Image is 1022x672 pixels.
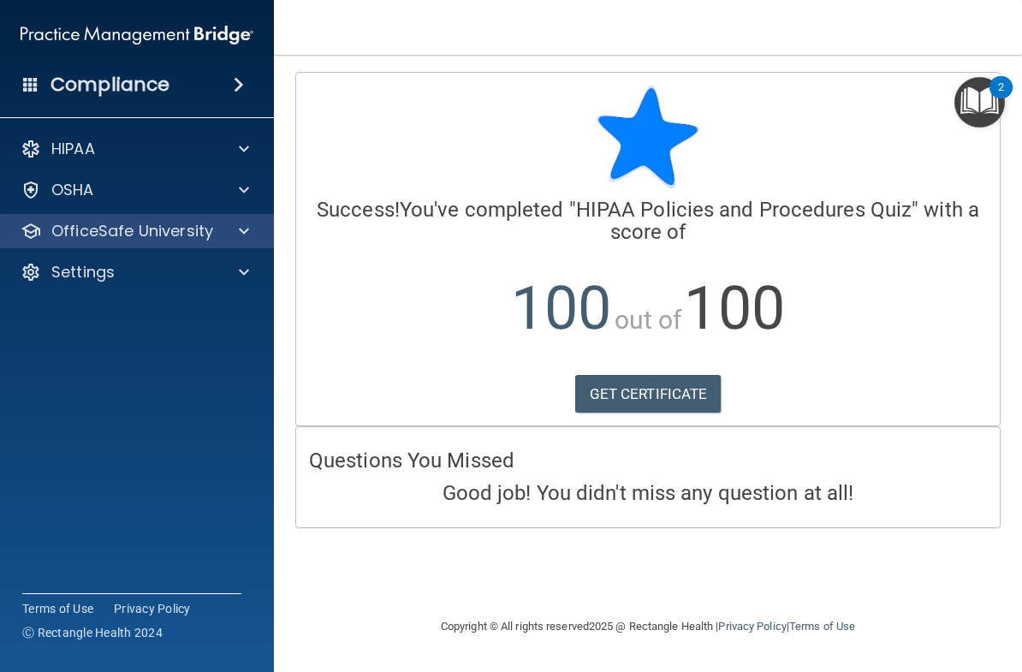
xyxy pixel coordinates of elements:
span: Success! [317,198,400,222]
a: OSHA [21,180,249,200]
a: Terms of Use [22,600,93,617]
h4: Questions You Missed [309,449,987,472]
span: Ⓒ Rectangle Health 2024 [22,624,163,641]
a: Terms of Use [789,620,855,633]
span: out of [615,305,682,335]
a: Privacy Policy [718,620,786,633]
h4: Compliance [51,73,169,97]
p: OfficeSafe University [51,221,213,241]
a: Settings [21,262,249,282]
div: 2 [998,87,1004,110]
a: OfficeSafe University [21,221,249,241]
a: Privacy Policy [114,600,191,617]
button: Open Resource Center, 2 new notifications [954,77,1005,128]
a: HIPAA [21,139,249,159]
img: PMB logo [21,18,253,52]
span: HIPAA Policies and Procedures Quiz [576,198,912,222]
span: 100 [511,273,611,343]
span: 100 [684,273,784,343]
a: GET CERTIFICATE [575,375,722,413]
div: Copyright © All rights reserved 2025 @ Rectangle Health | | [336,599,960,654]
h4: You've completed " " with a score of [309,199,987,244]
h4: Good job! You didn't miss any question at all! [309,482,987,504]
p: OSHA [51,180,94,200]
p: Settings [51,262,115,282]
p: HIPAA [51,139,95,159]
img: blue-star-rounded.9d042014.png [597,86,699,188]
